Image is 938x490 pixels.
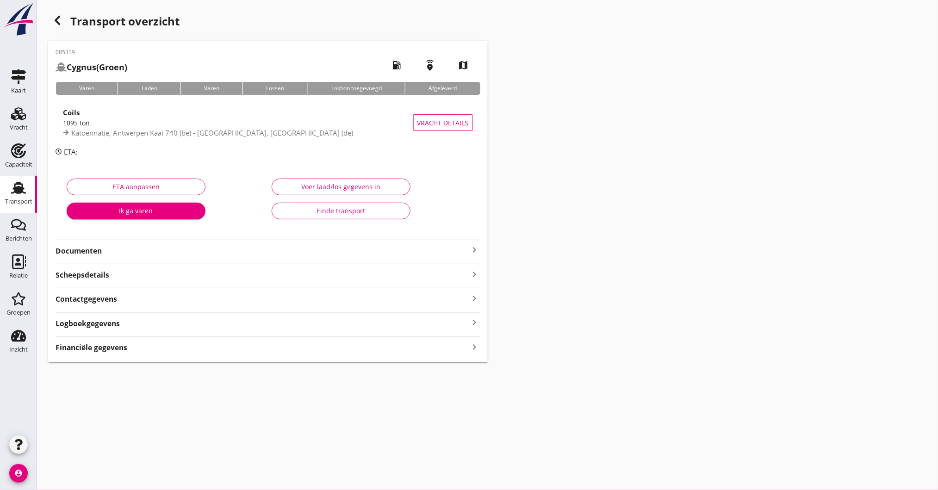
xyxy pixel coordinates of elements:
i: keyboard_arrow_right [469,316,480,329]
div: ETA aanpassen [75,182,198,192]
strong: Documenten [56,246,469,256]
div: 1095 ton [63,118,413,128]
i: keyboard_arrow_right [469,244,480,255]
strong: Scheepsdetails [56,270,109,280]
div: Kaart [11,87,26,93]
i: keyboard_arrow_right [469,341,480,353]
span: Katoennatie, Antwerpen Kaai 740 (be) - [GEOGRAPHIC_DATA], [GEOGRAPHIC_DATA] (de) [71,128,353,137]
div: Groepen [6,310,31,316]
span: Vracht details [417,118,469,128]
button: ETA aanpassen [67,179,205,195]
div: Transport [5,198,32,205]
i: keyboard_arrow_right [469,292,480,304]
div: Laden [118,82,180,95]
button: Ik ga varen [67,203,205,219]
strong: Contactgegevens [56,294,117,304]
i: keyboard_arrow_right [469,268,480,280]
a: Coils1095 tonKatoennatie, Antwerpen Kaai 740 (be) - [GEOGRAPHIC_DATA], [GEOGRAPHIC_DATA] (de)Vrac... [56,102,480,143]
button: Voer laad/los gegevens in [272,179,410,195]
span: ETA: [64,147,78,156]
i: emergency_share [417,52,443,78]
strong: Financiële gegevens [56,342,127,353]
div: Transport overzicht [48,11,488,33]
i: map [451,52,477,78]
p: 085319 [56,48,127,56]
button: Vracht details [413,114,473,131]
div: Varen [56,82,118,95]
button: Einde transport [272,203,410,219]
strong: Logboekgegevens [56,318,120,329]
strong: Coils [63,108,80,117]
i: local_gas_station [384,52,410,78]
h2: (Groen) [56,61,127,74]
div: Einde transport [280,206,403,216]
div: Losbon toegevoegd [308,82,405,95]
div: Capaciteit [5,161,32,167]
i: account_circle [9,464,28,483]
div: Ik ga varen [74,206,198,216]
div: Varen [180,82,242,95]
div: Berichten [6,236,32,242]
div: Inzicht [9,347,28,353]
div: Afgeleverd [405,82,480,95]
strong: Cygnus [67,62,96,73]
div: Vracht [10,124,28,130]
div: Relatie [9,273,28,279]
div: Lossen [242,82,307,95]
img: logo-small.a267ee39.svg [2,2,35,37]
div: Voer laad/los gegevens in [280,182,403,192]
